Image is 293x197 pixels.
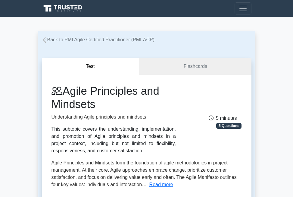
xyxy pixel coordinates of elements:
[216,123,242,129] span: 5 Questions
[235,2,251,14] button: Toggle navigation
[42,58,139,75] button: Test
[51,84,176,111] h1: Agile Principles and Mindsets
[149,181,173,188] button: Read more
[139,58,251,75] a: Flashcards
[51,113,176,121] p: Understanding Agile principles and mindsets
[42,37,155,42] a: Back to PMI Agile Certified Practitioner (PMI-ACP)
[51,126,176,154] div: This subtopic covers the understanding, implementation, and promotion of Agile principles and min...
[51,160,237,187] span: Agile Principles and Mindsets form the foundation of agile methodologies in project management. A...
[209,116,237,121] span: 5 minutes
